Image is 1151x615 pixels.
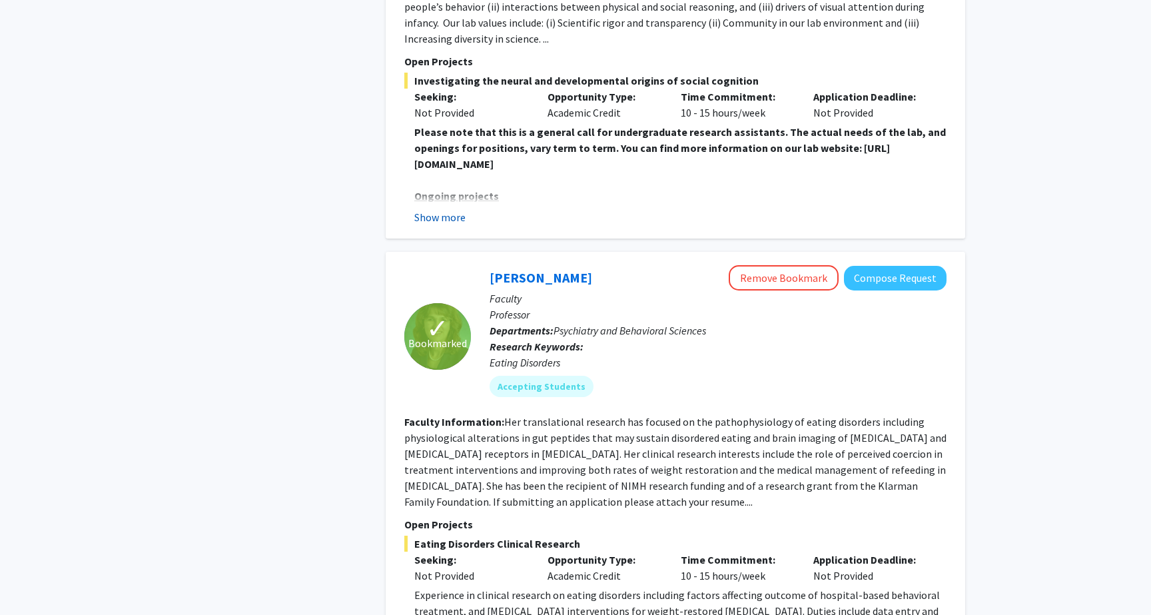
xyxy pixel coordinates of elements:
b: Faculty Information: [404,415,504,428]
p: Faculty [490,291,947,307]
p: Opportunity Type: [548,89,661,105]
iframe: Chat [10,555,57,605]
span: ✓ [426,322,449,335]
p: Time Commitment: [681,89,794,105]
button: Remove Bookmark [729,265,839,291]
p: Seeking: [414,89,528,105]
p: Application Deadline: [813,552,927,568]
b: Departments: [490,324,554,337]
div: Not Provided [414,568,528,584]
span: Psychiatry and Behavioral Sciences [554,324,706,337]
p: Application Deadline: [813,89,927,105]
p: Open Projects [404,516,947,532]
div: Academic Credit [538,89,671,121]
div: Not Provided [414,105,528,121]
span: Eating Disorders Clinical Research [404,536,947,552]
button: Show more [414,209,466,225]
p: Time Commitment: [681,552,794,568]
span: Investigating the neural and developmental origins of social cognition [404,73,947,89]
p: Opportunity Type: [548,552,661,568]
div: Not Provided [803,552,937,584]
p: Seeking: [414,552,528,568]
div: 10 - 15 hours/week [671,89,804,121]
span: Bookmarked [408,335,467,351]
div: 10 - 15 hours/week [671,552,804,584]
strong: Please note that this is a general call for undergraduate research assistants. The actual needs o... [414,125,946,171]
p: Open Projects [404,53,947,69]
p: Professor [490,307,947,322]
mat-chip: Accepting Students [490,376,593,397]
div: Not Provided [803,89,937,121]
a: [PERSON_NAME] [490,269,592,286]
button: Compose Request to Angela Guarda [844,266,947,291]
b: Research Keywords: [490,340,583,353]
div: Academic Credit [538,552,671,584]
u: Ongoing projects [414,189,499,203]
fg-read-more: Her translational research has focused on the pathophysiology of eating disorders including physi... [404,415,947,508]
div: Eating Disorders [490,354,947,370]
